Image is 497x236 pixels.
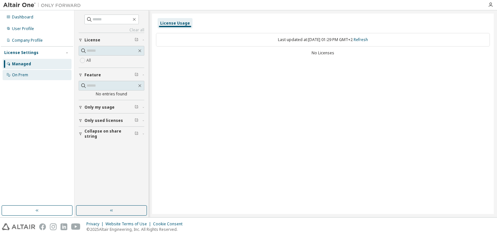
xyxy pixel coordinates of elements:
label: All [86,57,92,64]
img: Altair One [3,2,84,8]
span: Clear filter [135,118,138,123]
button: Only my usage [79,100,144,114]
div: Dashboard [12,15,33,20]
div: Cookie Consent [153,221,186,227]
img: instagram.svg [50,223,57,230]
span: Only my usage [84,105,115,110]
div: Managed [12,61,31,67]
img: linkedin.svg [61,223,67,230]
a: Clear all [79,27,144,33]
span: Only used licenses [84,118,123,123]
span: Clear filter [135,38,138,43]
img: altair_logo.svg [2,223,35,230]
div: Last updated at: [DATE] 01:29 PM GMT+2 [156,33,490,47]
a: Refresh [354,37,368,42]
span: License [84,38,100,43]
div: User Profile [12,26,34,31]
span: Clear filter [135,131,138,136]
button: Feature [79,68,144,82]
button: Only used licenses [79,113,144,128]
button: Collapse on share string [79,127,144,141]
div: License Usage [160,21,190,26]
span: Collapse on share string [84,129,135,139]
div: License Settings [4,50,39,55]
div: On Prem [12,72,28,78]
img: youtube.svg [71,223,81,230]
img: facebook.svg [39,223,46,230]
span: Clear filter [135,72,138,78]
span: Clear filter [135,105,138,110]
div: Website Terms of Use [105,221,153,227]
button: License [79,33,144,47]
p: © 2025 Altair Engineering, Inc. All Rights Reserved. [86,227,186,232]
div: Privacy [86,221,105,227]
div: No entries found [79,91,144,97]
div: Company Profile [12,38,43,43]
span: Feature [84,72,101,78]
div: No Licenses [156,50,490,56]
